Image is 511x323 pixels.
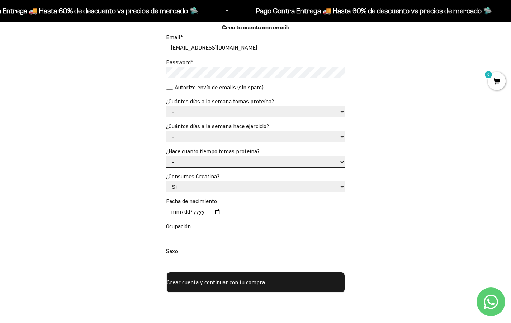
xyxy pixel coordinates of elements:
button: Crear cuenta y continuar con tu compra [166,272,345,293]
label: ¿Consumes Creatina? [166,173,219,179]
label: ¿Cuántos días a la semana tomas proteína? [166,98,274,104]
a: 0 [488,78,506,86]
h1: Crea tu cuenta con email: [222,23,289,33]
label: Ocupación [166,223,191,229]
label: ¿Cuántos días a la semana hace ejercicio? [166,123,269,129]
label: Password [166,59,193,65]
label: Email [166,34,183,40]
label: Sexo [166,248,178,254]
p: Pago Contra Entrega 🚚 Hasta 60% de descuento vs precios de mercado 🛸 [256,5,492,17]
label: Fecha de nacimiento [166,198,217,204]
label: Autorizo envío de emails (sin spam) [175,83,264,92]
label: ¿Hace cuanto tiempo tomas proteína? [166,148,260,154]
mark: 0 [484,70,493,79]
